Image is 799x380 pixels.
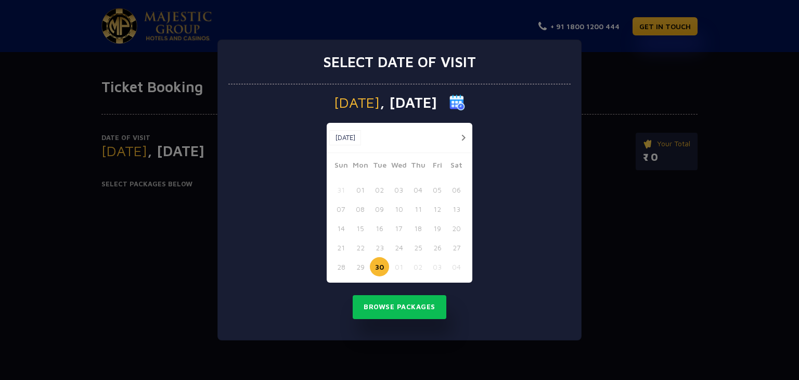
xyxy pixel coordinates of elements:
button: 23 [370,238,389,257]
button: 12 [428,199,447,219]
h3: Select date of visit [323,53,476,71]
button: 02 [370,180,389,199]
button: 10 [389,199,408,219]
span: Sun [331,159,351,174]
button: 17 [389,219,408,238]
button: 01 [351,180,370,199]
button: 02 [408,257,428,276]
button: 28 [331,257,351,276]
button: 09 [370,199,389,219]
button: 03 [428,257,447,276]
button: 20 [447,219,466,238]
button: 13 [447,199,466,219]
button: 11 [408,199,428,219]
button: 19 [428,219,447,238]
span: [DATE] [334,95,380,110]
button: 15 [351,219,370,238]
button: 07 [331,199,351,219]
span: , [DATE] [380,95,437,110]
span: Fri [428,159,447,174]
button: 16 [370,219,389,238]
button: 30 [370,257,389,276]
button: [DATE] [329,130,361,146]
button: 08 [351,199,370,219]
button: 06 [447,180,466,199]
span: Tue [370,159,389,174]
span: Mon [351,159,370,174]
button: 22 [351,238,370,257]
button: 29 [351,257,370,276]
span: Thu [408,159,428,174]
img: calender icon [449,95,465,110]
button: 04 [447,257,466,276]
button: 01 [389,257,408,276]
button: 18 [408,219,428,238]
button: Browse Packages [353,295,446,319]
button: 05 [428,180,447,199]
span: Sat [447,159,466,174]
button: 26 [428,238,447,257]
button: 27 [447,238,466,257]
button: 24 [389,238,408,257]
button: 21 [331,238,351,257]
button: 31 [331,180,351,199]
button: 04 [408,180,428,199]
button: 14 [331,219,351,238]
button: 25 [408,238,428,257]
button: 03 [389,180,408,199]
span: Wed [389,159,408,174]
